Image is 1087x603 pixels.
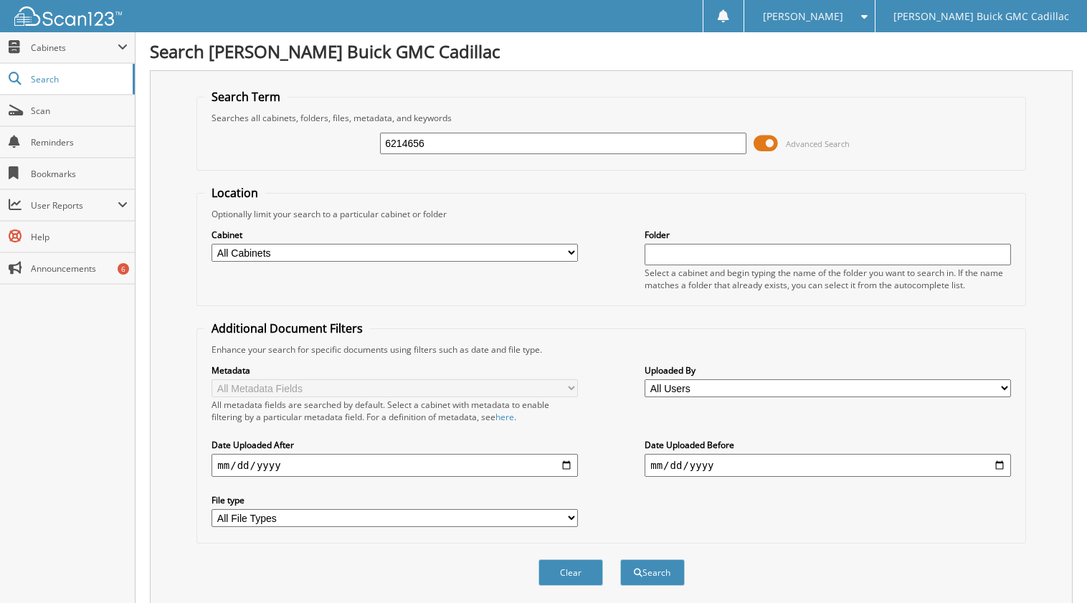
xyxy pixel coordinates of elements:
span: Announcements [31,262,128,275]
iframe: Chat Widget [1015,534,1087,603]
label: Date Uploaded Before [645,439,1010,451]
span: [PERSON_NAME] Buick GMC Cadillac [893,12,1069,21]
span: [PERSON_NAME] [763,12,843,21]
label: Cabinet [212,229,577,241]
span: Reminders [31,136,128,148]
input: start [212,454,577,477]
span: Advanced Search [786,138,850,149]
div: Optionally limit your search to a particular cabinet or folder [204,208,1017,220]
label: Metadata [212,364,577,376]
legend: Additional Document Filters [204,321,370,336]
span: Scan [31,105,128,117]
label: Date Uploaded After [212,439,577,451]
div: All metadata fields are searched by default. Select a cabinet with metadata to enable filtering b... [212,399,577,423]
h1: Search [PERSON_NAME] Buick GMC Cadillac [150,39,1073,63]
img: scan123-logo-white.svg [14,6,122,26]
span: Help [31,231,128,243]
button: Search [620,559,685,586]
a: here [495,411,514,423]
div: 6 [118,263,129,275]
span: Cabinets [31,42,118,54]
button: Clear [538,559,603,586]
div: Searches all cabinets, folders, files, metadata, and keywords [204,112,1017,124]
label: Folder [645,229,1010,241]
label: File type [212,494,577,506]
input: end [645,454,1010,477]
legend: Location [204,185,265,201]
span: User Reports [31,199,118,212]
span: Bookmarks [31,168,128,180]
span: Search [31,73,125,85]
legend: Search Term [204,89,288,105]
div: Select a cabinet and begin typing the name of the folder you want to search in. If the name match... [645,267,1010,291]
label: Uploaded By [645,364,1010,376]
div: Enhance your search for specific documents using filters such as date and file type. [204,343,1017,356]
